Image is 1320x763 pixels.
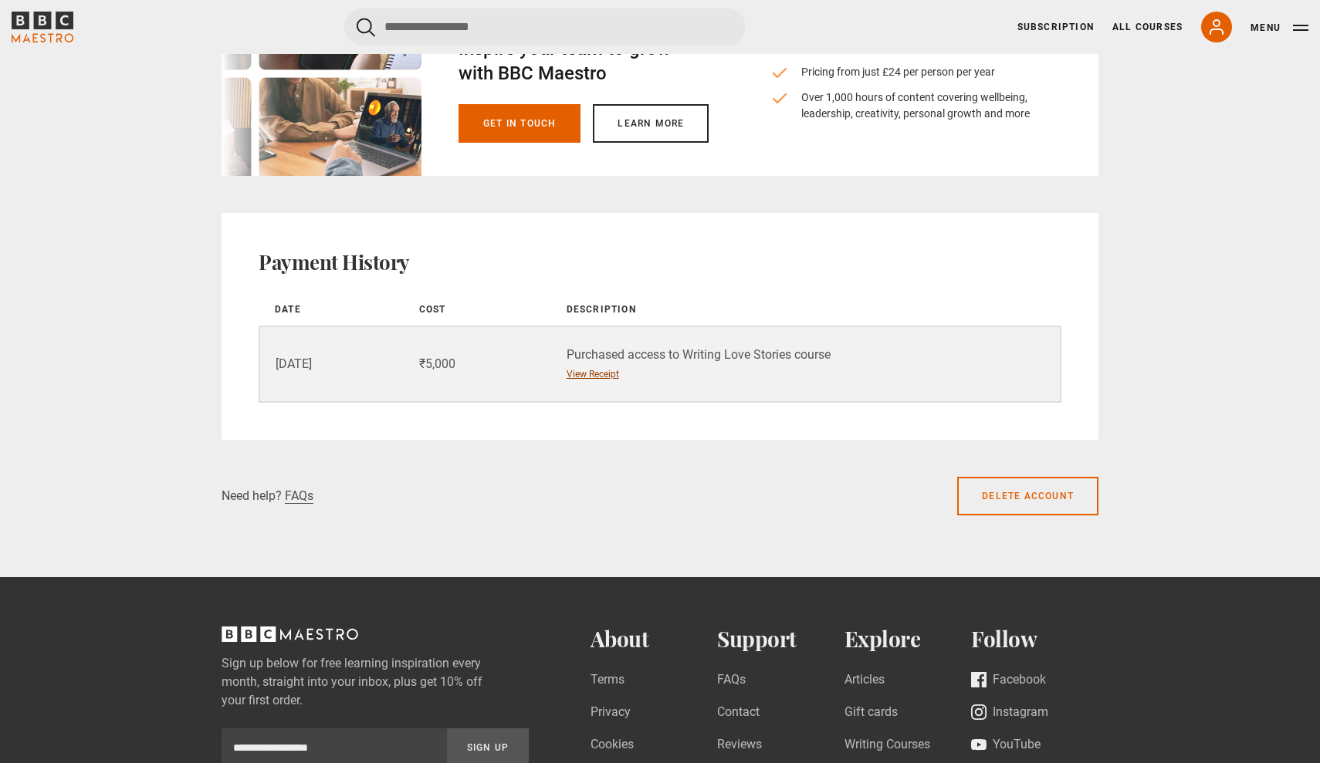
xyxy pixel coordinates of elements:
a: Terms [591,670,624,691]
a: Facebook [971,670,1046,691]
label: Sign up below for free learning inspiration every month, straight into your inbox, plus get 10% o... [222,654,529,710]
li: Over 1,000 hours of content covering wellbeing, leadership, creativity, personal growth and more [770,89,1037,122]
div: Purchased access to Writing Love Stories course [567,346,1059,364]
button: Toggle navigation [1251,20,1308,35]
svg: BBC Maestro [12,12,73,42]
li: Flexible packages for teams of 10 to 1,000 [770,39,1037,55]
a: Articles [844,670,885,691]
th: Cost [404,293,548,326]
h2: About [591,626,718,652]
td: [DATE] [259,326,404,402]
a: Subscription [1017,20,1094,34]
li: Pricing from just £24 per person per year [770,64,1037,80]
h2: Follow [971,626,1098,652]
a: Get in touch [459,104,580,143]
button: Submit the search query [357,18,375,37]
h2: Inspire your team to grow with BBC Maestro [459,36,709,86]
a: Gift cards [844,703,898,724]
a: FAQs [717,670,746,691]
th: Date [259,293,404,326]
a: Reviews [717,735,762,756]
h2: Support [717,626,844,652]
a: BBC Maestro, back to top [222,632,358,647]
a: Instagram [971,703,1048,724]
input: Search [344,8,746,46]
a: Contact [717,703,760,724]
a: View Receipt [567,367,619,381]
a: Writing Courses [844,735,930,756]
a: Privacy [591,703,631,724]
td: ₹5,000 [404,326,548,402]
h2: Payment History [259,250,1061,275]
a: YouTube [971,735,1041,756]
h2: Explore [844,626,972,652]
a: All Courses [1112,20,1183,34]
th: Description [548,293,1061,326]
a: Learn more [593,104,709,143]
a: Delete account [957,477,1098,515]
p: Need help? [222,487,282,505]
svg: BBC Maestro, back to top [222,626,358,642]
a: FAQs [285,488,313,504]
a: Cookies [591,735,634,756]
